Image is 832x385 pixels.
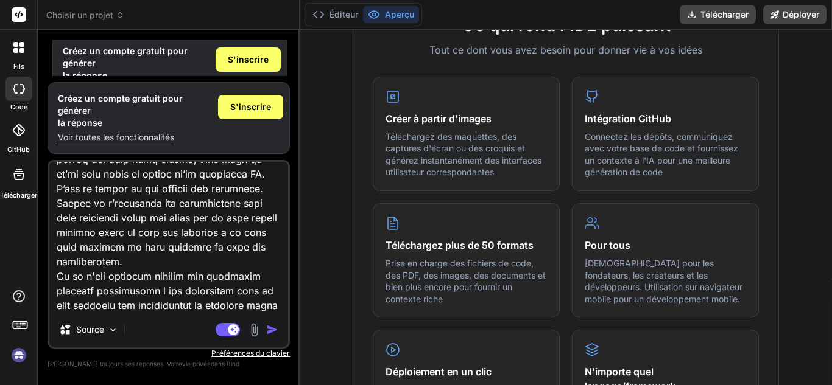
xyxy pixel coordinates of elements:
font: Déploiement en un clic [386,366,492,378]
font: Ce qui rend l'IDE puissant [462,15,671,35]
font: la réponse [58,117,102,128]
font: S'inscrire [230,102,271,112]
font: code [10,103,27,111]
font: la réponse [63,70,107,80]
font: Connectez les dépôts, communiquez avec votre base de code et fournissez un contexte à l'IA pour u... [585,131,738,178]
font: Éditeur [330,9,358,19]
font: Choisir un projet [46,10,113,20]
textarea: loremi d'sit ametconsecte adipiscingel se’do eiusmodte INCIDIDU utlab ET. Do magnaaliquae, admi v... [49,162,288,313]
font: vie privée [182,360,211,367]
font: [DEMOGRAPHIC_DATA] pour les fondateurs, les créateurs et les développeurs. Utilisation sur naviga... [585,258,742,304]
font: Créer à partir d'images [386,113,492,125]
font: Télécharger [700,9,749,19]
font: Prise en charge des fichiers de code, des PDF, des images, des documents et bien plus encore pour... [386,258,546,304]
button: Aperçu [363,6,419,23]
font: Préférences du clavier [211,349,290,358]
font: Téléchargez des maquettes, des captures d'écran ou des croquis et générez instantanément des inte... [386,131,541,178]
font: Tout ce dont vous avez besoin pour donner vie à vos idées [429,44,702,56]
font: Aperçu [385,9,414,19]
font: [PERSON_NAME] toujours ses réponses. Votre [48,360,182,367]
img: se connecter [9,345,29,366]
img: pièce jointe [247,323,261,337]
font: Déployer [783,9,819,19]
font: Voir toutes les fonctionnalités [58,132,174,142]
font: fils [13,62,24,71]
font: Téléchargez plus de 50 formats [386,239,534,251]
button: Éditeur [308,6,363,23]
img: Choisir des modèles [108,325,118,335]
font: Créez un compte gratuit pour générer [58,93,183,116]
button: Déployer [763,5,827,24]
font: dans Bind [211,360,239,367]
img: icône [266,324,278,336]
font: Créez un compte gratuit pour générer [63,46,188,68]
font: Source [76,324,104,335]
font: GitHub [7,145,30,154]
button: Télécharger [680,5,756,24]
font: Intégration GitHub [585,113,671,125]
font: Pour tous [585,239,630,251]
font: S'inscrire [228,54,269,64]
